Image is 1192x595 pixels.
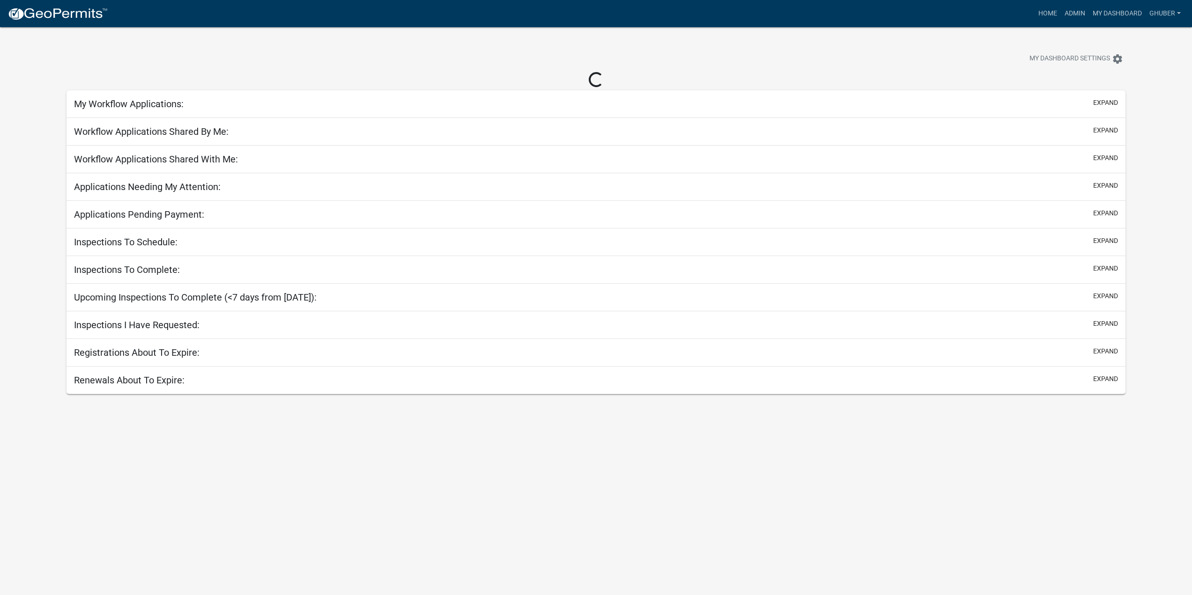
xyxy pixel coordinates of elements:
[74,347,200,358] h5: Registrations About To Expire:
[1022,50,1131,68] button: My Dashboard Settingssettings
[74,375,185,386] h5: Renewals About To Expire:
[1093,264,1118,273] button: expand
[1089,5,1146,22] a: My Dashboard
[74,181,221,192] h5: Applications Needing My Attention:
[1093,319,1118,329] button: expand
[74,292,317,303] h5: Upcoming Inspections To Complete (<7 days from [DATE]):
[1093,208,1118,218] button: expand
[1093,236,1118,246] button: expand
[1093,125,1118,135] button: expand
[74,236,178,248] h5: Inspections To Schedule:
[74,209,204,220] h5: Applications Pending Payment:
[74,264,180,275] h5: Inspections To Complete:
[1146,5,1185,22] a: GHuber
[1093,374,1118,384] button: expand
[1093,291,1118,301] button: expand
[1093,181,1118,191] button: expand
[1093,153,1118,163] button: expand
[1112,53,1123,65] i: settings
[74,126,229,137] h5: Workflow Applications Shared By Me:
[1093,98,1118,108] button: expand
[1029,53,1110,65] span: My Dashboard Settings
[1035,5,1061,22] a: Home
[1093,346,1118,356] button: expand
[74,98,184,110] h5: My Workflow Applications:
[1061,5,1089,22] a: Admin
[74,319,200,331] h5: Inspections I Have Requested:
[74,154,238,165] h5: Workflow Applications Shared With Me:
